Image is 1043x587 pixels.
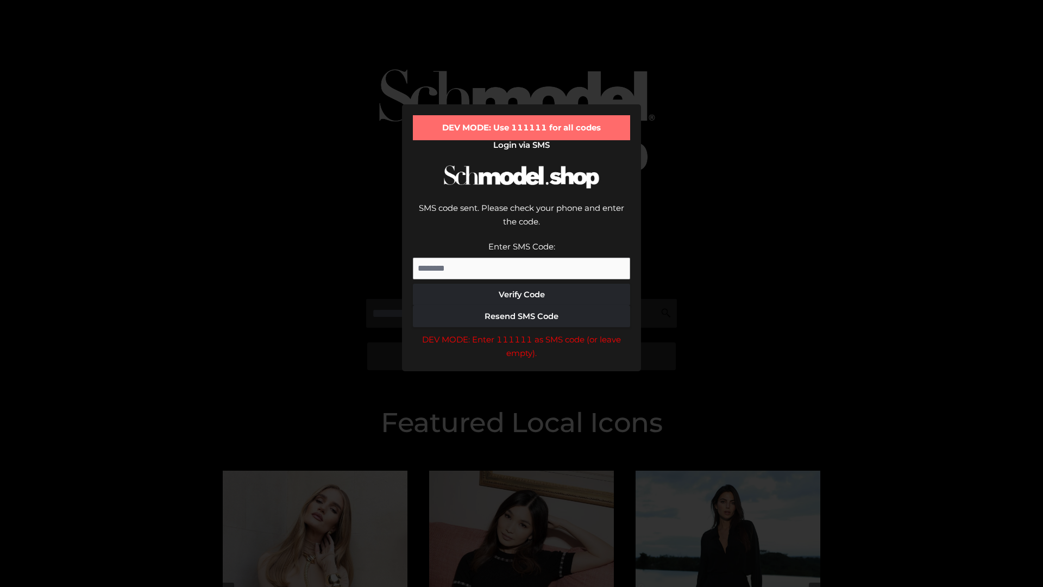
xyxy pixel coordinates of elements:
[413,333,630,360] div: DEV MODE: Enter 111111 as SMS code (or leave empty).
[488,241,555,252] label: Enter SMS Code:
[413,140,630,150] h2: Login via SMS
[440,155,603,198] img: Schmodel Logo
[413,284,630,305] button: Verify Code
[413,115,630,140] div: DEV MODE: Use 111111 for all codes
[413,305,630,327] button: Resend SMS Code
[413,201,630,240] div: SMS code sent. Please check your phone and enter the code.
